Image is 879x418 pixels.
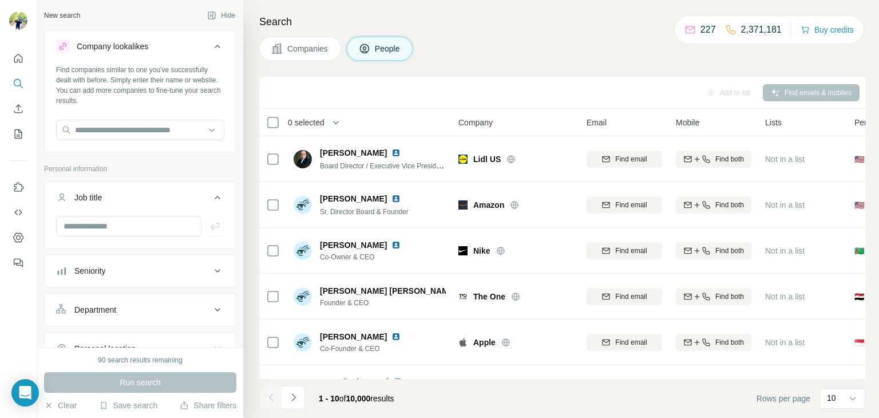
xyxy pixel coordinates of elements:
img: LinkedIn logo [391,240,401,250]
span: Sr. Director Board & Founder [320,208,409,216]
span: Co-Owner & CEO [320,252,405,262]
button: Use Surfe on LinkedIn [9,177,27,198]
span: 🇸🇬 [854,337,864,348]
span: [PERSON_NAME] [320,193,387,204]
div: Find companies similar to one you've successfully dealt with before. Simply enter their name or w... [56,65,224,106]
img: Logo of Amazon [458,200,468,210]
span: 0 selected [288,117,324,128]
h4: Search [259,14,865,30]
button: Find email [587,242,662,259]
img: Logo of Apple [458,338,468,347]
button: Company lookalikes [45,33,236,65]
button: Find both [676,334,751,351]
span: [PERSON_NAME] [320,147,387,159]
div: Open Intercom Messenger [11,379,39,407]
img: Logo of The One [458,292,468,301]
span: Mobile [676,117,699,128]
img: LinkedIn logo [391,194,401,203]
button: Feedback [9,253,27,273]
img: LinkedIn logo [391,332,401,341]
button: Find email [587,334,662,351]
img: Avatar [294,242,312,260]
img: Logo of Lidl US [458,155,468,164]
img: Avatar [294,196,312,214]
span: Rows per page [757,393,810,404]
span: The One [473,291,505,302]
span: Not in a list [765,155,805,164]
img: Avatar [294,333,312,352]
img: Avatar [9,11,27,30]
span: 🇺🇸 [854,153,864,165]
div: Seniority [74,265,105,277]
p: 10 [827,392,836,404]
span: Email [587,117,607,128]
button: Hide [199,7,243,24]
span: 1 - 10 [319,394,339,403]
span: Find both [715,337,744,348]
span: Find both [715,154,744,164]
button: Find both [676,196,751,214]
p: Personal information [44,164,236,174]
span: Find email [615,246,647,256]
span: Find email [615,337,647,348]
div: Company lookalikes [77,41,148,52]
span: 🇹🇲 [854,245,864,257]
button: Find email [587,151,662,168]
div: Department [74,304,116,316]
span: Not in a list [765,246,805,255]
span: Find both [715,246,744,256]
img: Logo of Nike [458,246,468,255]
div: Personal location [74,343,136,354]
button: Share filters [180,400,236,411]
img: Avatar [294,150,312,168]
img: Avatar [294,379,312,397]
button: Enrich CSV [9,98,27,119]
button: Job title [45,184,236,216]
button: Find email [587,196,662,214]
div: Job title [74,192,102,203]
p: 2,371,181 [741,23,782,37]
button: Department [45,296,236,324]
button: Find both [676,151,751,168]
div: 90 search results remaining [98,355,182,365]
span: Find both [715,291,744,302]
span: [PERSON_NAME] [320,331,387,342]
span: Not in a list [765,200,805,210]
img: LinkedIn logo [393,377,402,387]
span: People [375,43,401,54]
span: 10,000 [346,394,371,403]
button: Navigate to next page [282,386,305,409]
span: Board Director / Executive Vice President / Chief Financial Officer [320,161,519,170]
button: Dashboard [9,227,27,248]
span: 🇪🇬 [854,291,864,302]
button: My lists [9,124,27,144]
span: Amazon [473,199,504,211]
span: Not in a list [765,338,805,347]
p: 227 [700,23,716,37]
button: Find both [676,242,751,259]
span: Lidl US [473,153,501,165]
span: Co-Founder & CEO [320,344,405,354]
div: New search [44,10,80,21]
button: Clear [44,400,77,411]
span: Find email [615,291,647,302]
button: Personal location [45,335,236,362]
span: of [339,394,346,403]
img: Avatar [294,287,312,306]
span: Find both [715,200,744,210]
img: LinkedIn logo [391,148,401,157]
button: Save search [99,400,157,411]
button: Find email [587,288,662,305]
button: Seniority [45,257,236,285]
button: Search [9,73,27,94]
button: Use Surfe API [9,202,27,223]
span: Apple [473,337,496,348]
span: [PERSON_NAME] [320,239,387,251]
span: results [319,394,394,403]
span: Ayyoub El Amrani [320,376,389,388]
span: Nike [473,245,490,257]
span: [PERSON_NAME] [PERSON_NAME] [320,285,457,297]
span: Company [458,117,493,128]
span: Founder & CEO [320,298,446,308]
button: Quick start [9,48,27,69]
